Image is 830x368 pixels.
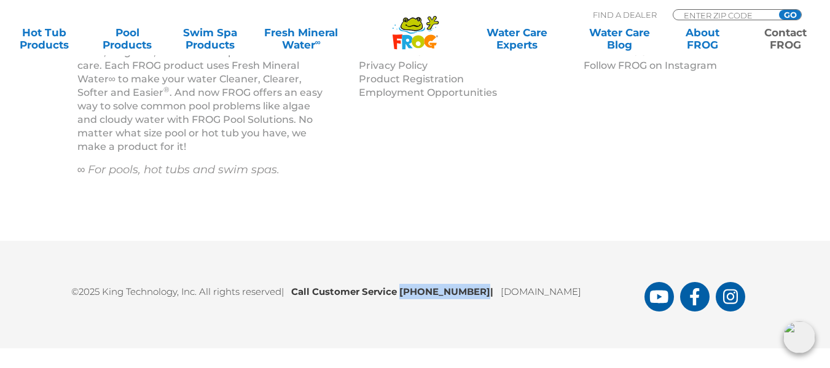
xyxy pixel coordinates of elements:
a: FROG Products You Tube Page [644,282,674,311]
em: ∞ For pools, hot tubs and swim spas. [77,163,280,176]
p: ©2025 King Technology, Inc. All rights reserved [71,278,644,299]
a: FROG Products Facebook Page [680,282,710,311]
input: GO [779,10,801,20]
a: ContactFROG [753,26,818,51]
b: Call Customer Service [PHONE_NUMBER] [291,286,501,297]
a: Hot TubProducts [12,26,77,51]
sup: ® [163,85,170,94]
a: Product Registration [359,73,464,85]
a: FROG Products Instagram Page [716,282,745,311]
span: | [281,286,284,297]
img: openIcon [783,321,815,353]
a: AboutFROG [670,26,735,51]
a: Water CareExperts [464,26,569,51]
input: Zip Code Form [683,10,765,20]
a: Fresh MineralWater∞ [261,26,342,51]
a: Privacy Policy [359,60,428,71]
span: | [490,286,493,297]
a: Follow FROG on Instagram [584,60,717,71]
p: Find A Dealer [593,9,657,20]
p: For more than 25 years, FROG has sanitized pools, hot tubs and swim spas in its unique, patented ... [77,5,328,154]
a: [DOMAIN_NAME] [501,286,581,297]
a: Water CareBlog [587,26,652,51]
a: Swim SpaProducts [178,26,243,51]
sup: ∞ [315,37,321,47]
a: PoolProducts [95,26,160,51]
a: Employment Opportunities [359,87,497,98]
